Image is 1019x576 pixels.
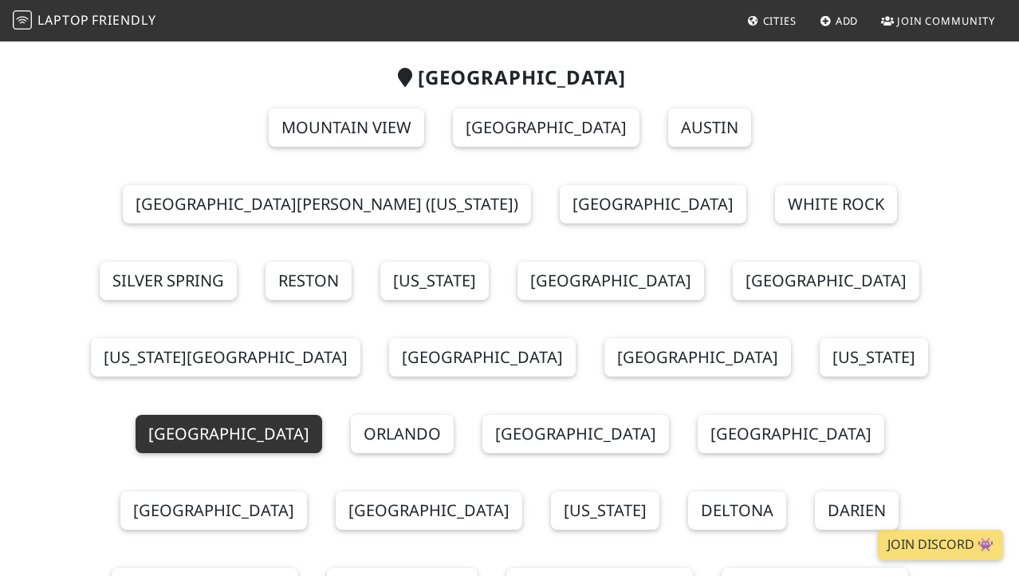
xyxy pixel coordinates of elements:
[37,11,89,29] span: Laptop
[813,6,865,35] a: Add
[266,262,352,300] a: Reston
[733,262,919,300] a: [GEOGRAPHIC_DATA]
[688,491,786,530] a: Deltona
[65,66,954,89] h2: [GEOGRAPHIC_DATA]
[13,7,156,35] a: LaptopFriendly LaptopFriendly
[482,415,669,453] a: [GEOGRAPHIC_DATA]
[453,108,639,147] a: [GEOGRAPHIC_DATA]
[92,11,155,29] span: Friendly
[878,530,1003,560] a: Join Discord 👾
[100,262,237,300] a: Silver Spring
[91,338,360,377] a: [US_STATE][GEOGRAPHIC_DATA]
[815,491,899,530] a: Darien
[269,108,424,147] a: Mountain View
[668,108,751,147] a: Austin
[551,491,659,530] a: [US_STATE]
[380,262,489,300] a: [US_STATE]
[775,185,897,223] a: White Rock
[698,415,884,453] a: [GEOGRAPHIC_DATA]
[517,262,704,300] a: [GEOGRAPHIC_DATA]
[336,491,522,530] a: [GEOGRAPHIC_DATA]
[389,338,576,377] a: [GEOGRAPHIC_DATA]
[120,491,307,530] a: [GEOGRAPHIC_DATA]
[741,6,803,35] a: Cities
[897,14,995,28] span: Join Community
[836,14,859,28] span: Add
[763,14,797,28] span: Cities
[136,415,322,453] a: [GEOGRAPHIC_DATA]
[604,338,791,377] a: [GEOGRAPHIC_DATA]
[875,6,1001,35] a: Join Community
[351,415,454,453] a: Orlando
[13,10,32,30] img: LaptopFriendly
[820,338,928,377] a: [US_STATE]
[560,185,746,223] a: [GEOGRAPHIC_DATA]
[123,185,531,223] a: [GEOGRAPHIC_DATA][PERSON_NAME] ([US_STATE])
